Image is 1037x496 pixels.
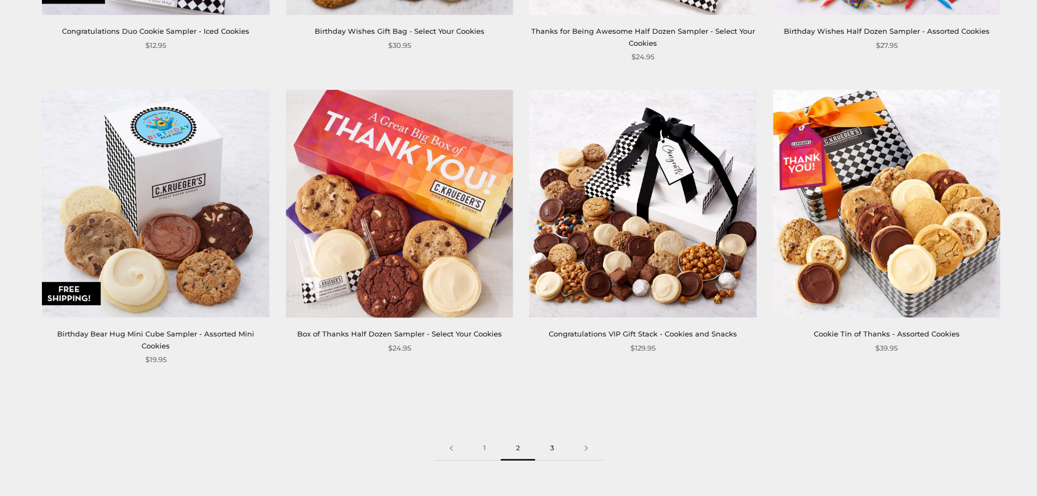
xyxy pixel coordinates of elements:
[535,436,569,461] a: 3
[876,40,898,51] span: $27.95
[57,329,254,350] a: Birthday Bear Hug Mini Cube Sampler - Assorted Mini Cookies
[468,436,501,461] a: 1
[388,342,411,354] span: $24.95
[501,436,535,461] span: 2
[145,354,167,365] span: $19.95
[875,342,898,354] span: $39.95
[631,51,654,63] span: $24.95
[388,40,411,51] span: $30.95
[42,90,269,317] img: Birthday Bear Hug Mini Cube Sampler - Assorted Mini Cookies
[434,436,468,461] a: Previous page
[62,27,249,35] a: Congratulations Duo Cookie Sampler - Iced Cookies
[9,455,113,487] iframe: Sign Up via Text for Offers
[297,329,502,338] a: Box of Thanks Half Dozen Sampler - Select Your Cookies
[569,436,603,461] a: Next page
[531,27,755,47] a: Thanks for Being Awesome Half Dozen Sampler - Select Your Cookies
[773,90,1000,317] img: Cookie Tin of Thanks - Assorted Cookies
[784,27,990,35] a: Birthday Wishes Half Dozen Sampler - Assorted Cookies
[145,40,166,51] span: $12.95
[549,329,737,338] a: Congratulations VIP Gift Stack - Cookies and Snacks
[530,90,757,317] img: Congratulations VIP Gift Stack - Cookies and Snacks
[315,27,484,35] a: Birthday Wishes Gift Bag - Select Your Cookies
[630,342,655,354] span: $129.95
[814,329,960,338] a: Cookie Tin of Thanks - Assorted Cookies
[286,90,513,317] img: Box of Thanks Half Dozen Sampler - Select Your Cookies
